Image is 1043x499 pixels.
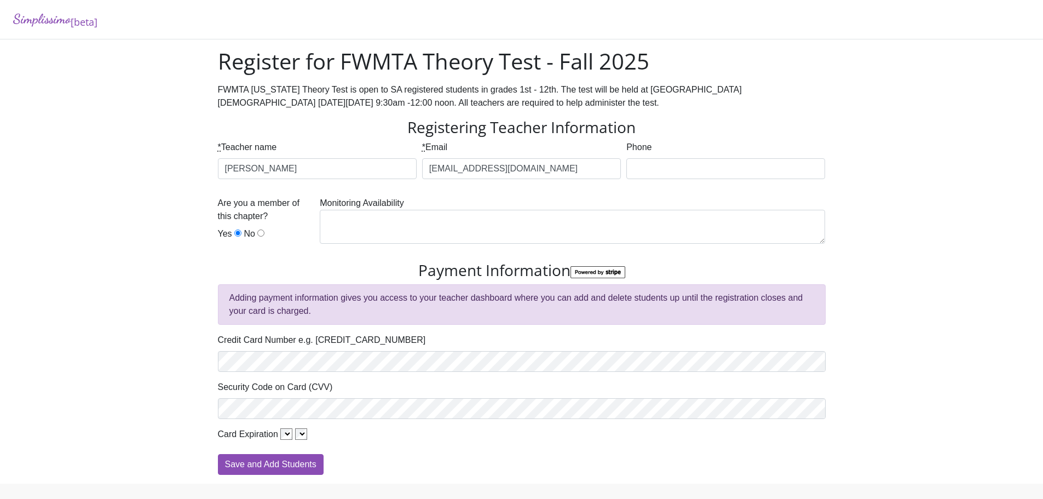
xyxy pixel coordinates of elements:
[218,428,278,441] label: Card Expiration
[218,48,826,74] h1: Register for FWMTA Theory Test - Fall 2025
[71,15,97,28] sub: [beta]
[218,334,426,347] label: Credit Card Number e.g. [CREDIT_CARD_NUMBER]
[218,284,826,325] div: Adding payment information gives you access to your teacher dashboard where you can add and delet...
[13,9,97,30] a: Simplissimo[beta]
[218,454,324,475] input: Save and Add Students
[218,197,315,223] label: Are you a member of this chapter?
[244,227,255,240] label: No
[218,261,826,280] h3: Payment Information
[317,197,828,253] div: Monitoring Availability
[422,142,425,152] abbr: required
[218,118,826,137] h3: Registering Teacher Information
[626,141,652,154] label: Phone
[571,266,625,279] img: StripeBadge-6abf274609356fb1c7d224981e4c13d8e07f95b5cc91948bd4e3604f74a73e6b.png
[422,141,447,154] label: Email
[218,141,277,154] label: Teacher name
[218,83,826,110] div: FWMTA [US_STATE] Theory Test is open to SA registered students in grades 1st - 12th. The test wil...
[218,227,232,240] label: Yes
[218,381,333,394] label: Security Code on Card (CVV)
[218,142,221,152] abbr: required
